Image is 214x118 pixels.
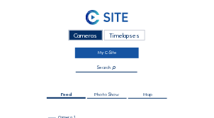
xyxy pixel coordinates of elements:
[75,48,140,58] a: My C-Site
[61,92,72,97] span: Feed
[86,10,128,24] img: C-SITE Logo
[94,92,119,97] span: Photo Show
[143,92,152,97] span: Map
[104,30,145,41] div: Timelapses
[27,9,188,28] a: C-SITE Logo
[69,30,103,41] div: Cameras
